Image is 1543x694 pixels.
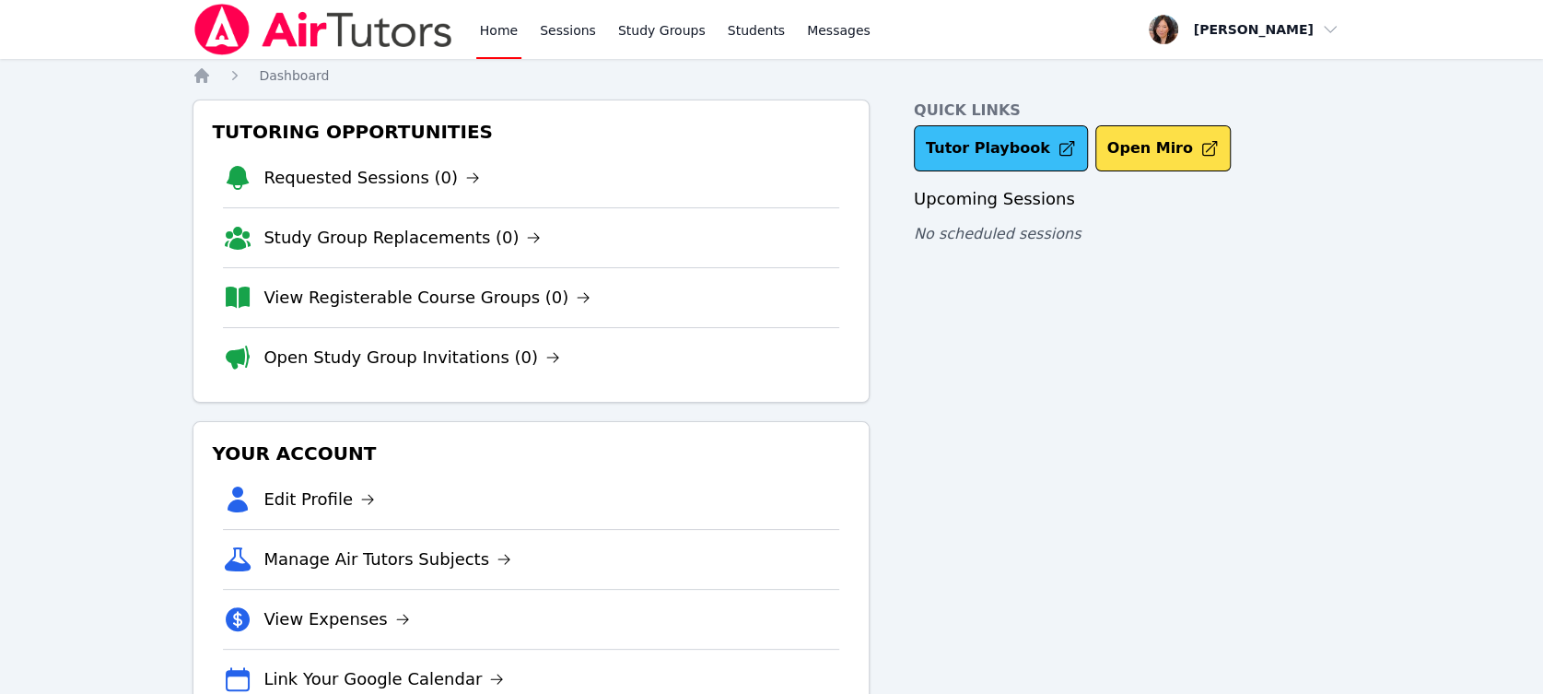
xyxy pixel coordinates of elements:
span: Dashboard [259,68,329,83]
a: Tutor Playbook [914,125,1088,171]
a: Manage Air Tutors Subjects [263,547,511,572]
a: Open Study Group Invitations (0) [263,345,560,371]
a: Study Group Replacements (0) [263,225,541,251]
h4: Quick Links [914,100,1350,122]
span: No scheduled sessions [914,225,1081,242]
h3: Tutoring Opportunities [208,115,854,148]
span: Messages [807,21,871,40]
a: Link Your Google Calendar [263,666,504,692]
h3: Upcoming Sessions [914,186,1350,212]
a: Requested Sessions (0) [263,165,480,191]
nav: Breadcrumb [193,66,1350,85]
img: Air Tutors [193,4,453,55]
h3: Your Account [208,437,854,470]
a: Dashboard [259,66,329,85]
a: Edit Profile [263,487,375,512]
button: Open Miro [1095,125,1231,171]
a: View Expenses [263,606,409,632]
a: View Registerable Course Groups (0) [263,285,590,311]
